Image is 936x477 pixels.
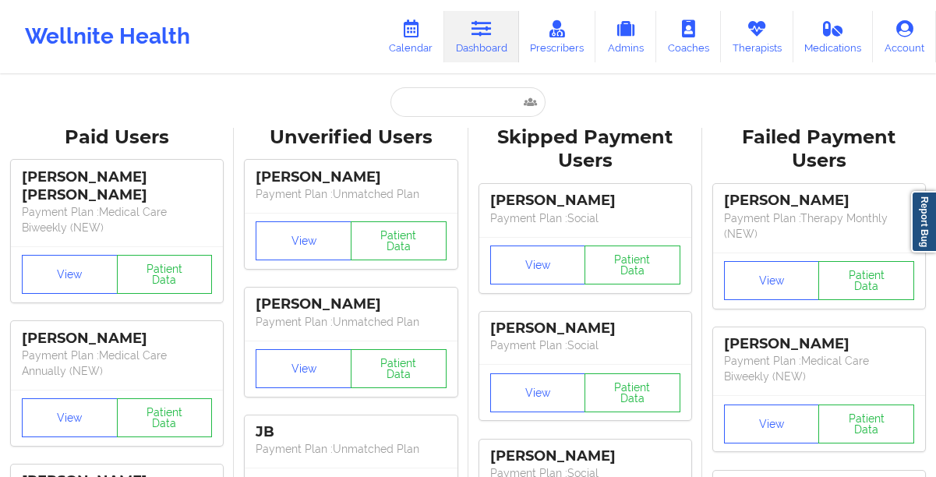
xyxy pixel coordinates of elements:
[724,210,914,242] p: Payment Plan : Therapy Monthly (NEW)
[444,11,519,62] a: Dashboard
[256,221,351,260] button: View
[377,11,444,62] a: Calendar
[595,11,656,62] a: Admins
[713,125,925,174] div: Failed Payment Users
[117,255,213,294] button: Patient Data
[490,320,680,337] div: [PERSON_NAME]
[490,246,586,284] button: View
[519,11,596,62] a: Prescribers
[22,330,212,348] div: [PERSON_NAME]
[818,261,914,300] button: Patient Data
[22,348,212,379] p: Payment Plan : Medical Care Annually (NEW)
[490,373,586,412] button: View
[490,337,680,353] p: Payment Plan : Social
[351,349,447,388] button: Patient Data
[245,125,457,150] div: Unverified Users
[873,11,936,62] a: Account
[351,221,447,260] button: Patient Data
[256,295,446,313] div: [PERSON_NAME]
[117,398,213,437] button: Patient Data
[256,186,446,202] p: Payment Plan : Unmatched Plan
[585,246,680,284] button: Patient Data
[22,255,118,294] button: View
[22,398,118,437] button: View
[490,447,680,465] div: [PERSON_NAME]
[256,423,446,441] div: JB
[256,168,446,186] div: [PERSON_NAME]
[22,168,212,204] div: [PERSON_NAME] [PERSON_NAME]
[256,349,351,388] button: View
[724,335,914,353] div: [PERSON_NAME]
[724,353,914,384] p: Payment Plan : Medical Care Biweekly (NEW)
[724,261,820,300] button: View
[11,125,223,150] div: Paid Users
[585,373,680,412] button: Patient Data
[22,204,212,235] p: Payment Plan : Medical Care Biweekly (NEW)
[656,11,721,62] a: Coaches
[490,210,680,226] p: Payment Plan : Social
[256,441,446,457] p: Payment Plan : Unmatched Plan
[724,192,914,210] div: [PERSON_NAME]
[721,11,793,62] a: Therapists
[256,314,446,330] p: Payment Plan : Unmatched Plan
[490,192,680,210] div: [PERSON_NAME]
[724,405,820,443] button: View
[479,125,691,174] div: Skipped Payment Users
[793,11,874,62] a: Medications
[818,405,914,443] button: Patient Data
[911,191,936,253] a: Report Bug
